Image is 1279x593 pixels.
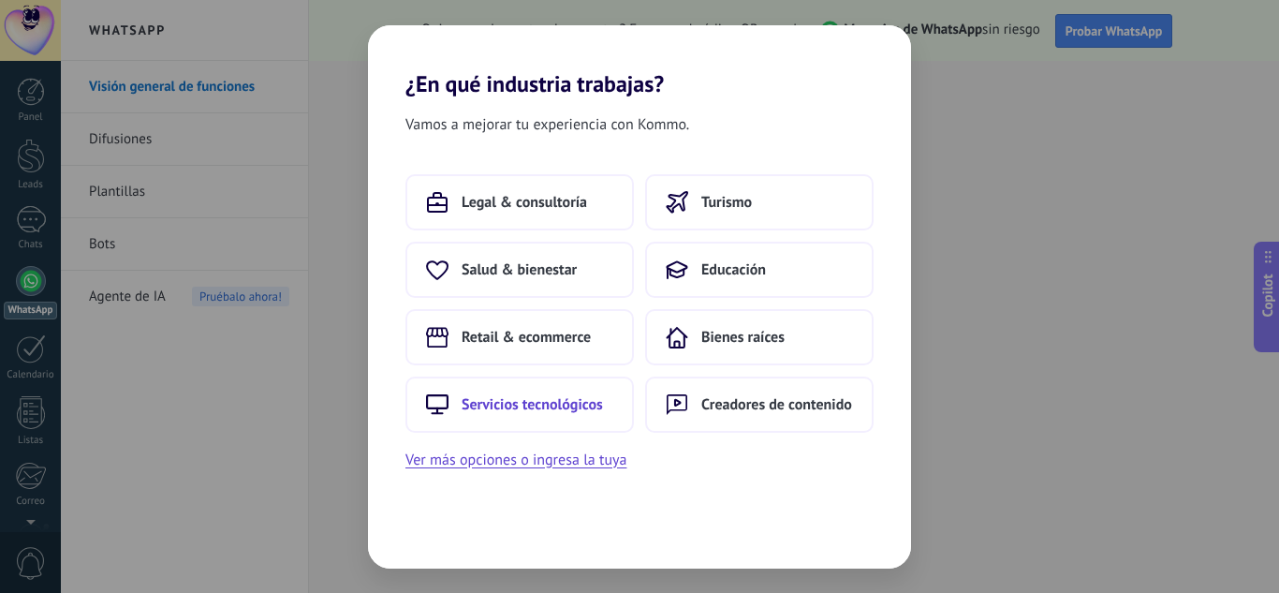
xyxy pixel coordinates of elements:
span: Turismo [701,193,752,212]
button: Servicios tecnológicos [405,377,634,433]
span: Educación [701,260,766,279]
button: Legal & consultoría [405,174,634,230]
span: Legal & consultoría [462,193,587,212]
span: Vamos a mejorar tu experiencia con Kommo. [405,112,689,137]
span: Salud & bienestar [462,260,577,279]
button: Educación [645,242,874,298]
button: Salud & bienestar [405,242,634,298]
button: Retail & ecommerce [405,309,634,365]
span: Creadores de contenido [701,395,852,414]
button: Turismo [645,174,874,230]
button: Bienes raíces [645,309,874,365]
h2: ¿En qué industria trabajas? [368,25,911,97]
button: Ver más opciones o ingresa la tuya [405,448,626,472]
button: Creadores de contenido [645,377,874,433]
span: Servicios tecnológicos [462,395,603,414]
span: Retail & ecommerce [462,328,591,347]
span: Bienes raíces [701,328,785,347]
